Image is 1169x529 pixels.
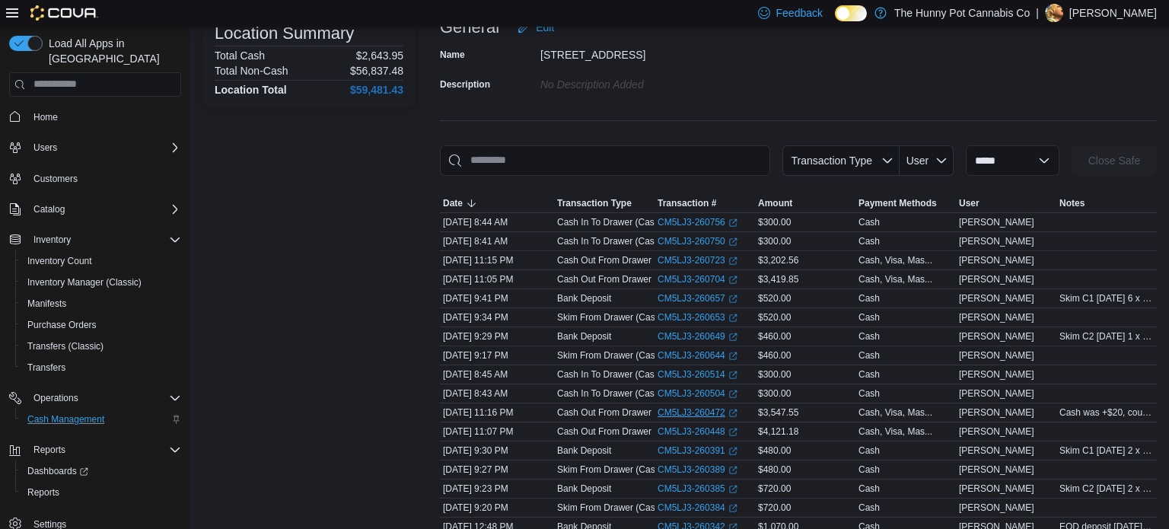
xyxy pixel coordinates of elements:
span: Transaction # [658,197,716,209]
span: $300.00 [758,216,791,228]
span: Catalog [33,203,65,215]
a: CM5LJ3-260385External link [658,483,737,495]
p: The Hunny Pot Cannabis Co [894,4,1030,22]
span: Reports [33,444,65,456]
a: CM5LJ3-260514External link [658,368,737,381]
span: $300.00 [758,235,791,247]
span: Skim C1 [DATE] 2 x 100 = 200 1 x 50 = 50 11 x 20 = 220 1 x 10 = 10 [1059,445,1154,457]
span: Operations [33,392,78,404]
div: [DATE] 8:43 AM [440,384,554,403]
a: Customers [27,170,84,188]
span: Skim C2 [DATE] 2 x 100 = 200 26 x 20 = 520 [1059,483,1154,495]
a: CM5LJ3-260750External link [658,235,737,247]
button: Manifests [15,293,187,314]
button: Inventory Count [15,250,187,272]
span: Inventory Manager (Classic) [27,276,142,288]
span: [PERSON_NAME] [959,273,1034,285]
button: Transfers [15,357,187,378]
div: [STREET_ADDRESS] [540,43,744,61]
input: Dark Mode [835,5,867,21]
span: User [959,197,979,209]
svg: External link [728,333,737,342]
span: Cash was +$20, counted three times, and will investigate this weekend [1059,406,1154,419]
h4: Location Total [215,84,287,96]
button: Home [3,106,187,128]
div: Cash [858,445,880,457]
div: Cash [858,311,880,323]
a: Reports [21,483,65,502]
a: Dashboards [15,460,187,482]
p: [PERSON_NAME] [1069,4,1157,22]
button: Reports [15,482,187,503]
div: [DATE] 11:05 PM [440,270,554,288]
button: Catalog [27,200,71,218]
svg: External link [728,466,737,475]
span: Inventory [27,231,181,249]
span: Dashboards [27,465,88,477]
p: Skim From Drawer (Cash 2) [557,502,671,514]
a: CM5LJ3-260653External link [658,311,737,323]
span: $300.00 [758,368,791,381]
a: Transfers [21,359,72,377]
span: $3,202.56 [758,254,798,266]
span: $480.00 [758,464,791,476]
button: Inventory [27,231,77,249]
span: Skim C2 [DATE] 1 x 100 = 100 6 x 50 = 300 3 x 20 = 60 [1059,330,1154,343]
span: Date [443,197,463,209]
button: Date [440,194,554,212]
span: Users [27,139,181,157]
span: Skim C1 [DATE] 6 x 50 = 300 11 x 20 = 220 [1059,292,1154,304]
span: Home [33,111,58,123]
h3: Location Summary [215,24,354,43]
span: $480.00 [758,445,791,457]
span: $520.00 [758,311,791,323]
span: Manifests [21,295,181,313]
div: [DATE] 9:27 PM [440,460,554,479]
span: [PERSON_NAME] [959,330,1034,343]
div: Cash [858,216,880,228]
span: $720.00 [758,483,791,495]
span: Feedback [776,5,823,21]
a: CM5LJ3-260391External link [658,445,737,457]
span: Operations [27,389,181,407]
div: Cash [858,349,880,362]
button: Notes [1056,194,1157,212]
p: Bank Deposit [557,330,611,343]
p: Cash In To Drawer (Cash 1) [557,387,671,400]
span: Reports [27,441,181,459]
span: $3,419.85 [758,273,798,285]
button: Customers [3,167,187,190]
p: $56,837.48 [350,65,403,77]
span: Transfers [27,362,65,374]
label: Description [440,78,490,91]
div: Cash [858,235,880,247]
label: Name [440,49,465,61]
div: Cash [858,483,880,495]
svg: External link [728,257,737,266]
span: Transfers (Classic) [21,337,181,355]
span: [PERSON_NAME] [959,387,1034,400]
svg: External link [728,352,737,361]
span: [PERSON_NAME] [959,464,1034,476]
div: Cash, Visa, Mas... [858,273,932,285]
h4: $59,481.43 [350,84,403,96]
span: [PERSON_NAME] [959,216,1034,228]
p: $2,643.95 [356,49,403,62]
svg: External link [728,504,737,513]
p: Skim From Drawer (Cash 1) [557,311,671,323]
p: Bank Deposit [557,483,611,495]
div: No Description added [540,72,744,91]
svg: External link [728,428,737,437]
svg: External link [728,218,737,228]
a: Dashboards [21,462,94,480]
span: Inventory Count [27,255,92,267]
span: [PERSON_NAME] [959,483,1034,495]
h6: Total Cash [215,49,265,62]
p: Cash Out From Drawer (Cash 2) [557,254,689,266]
a: Transfers (Classic) [21,337,110,355]
button: Operations [3,387,187,409]
a: CM5LJ3-260472External link [658,406,737,419]
div: [DATE] 9:34 PM [440,308,554,327]
span: $4,121.18 [758,425,798,438]
a: Inventory Count [21,252,98,270]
